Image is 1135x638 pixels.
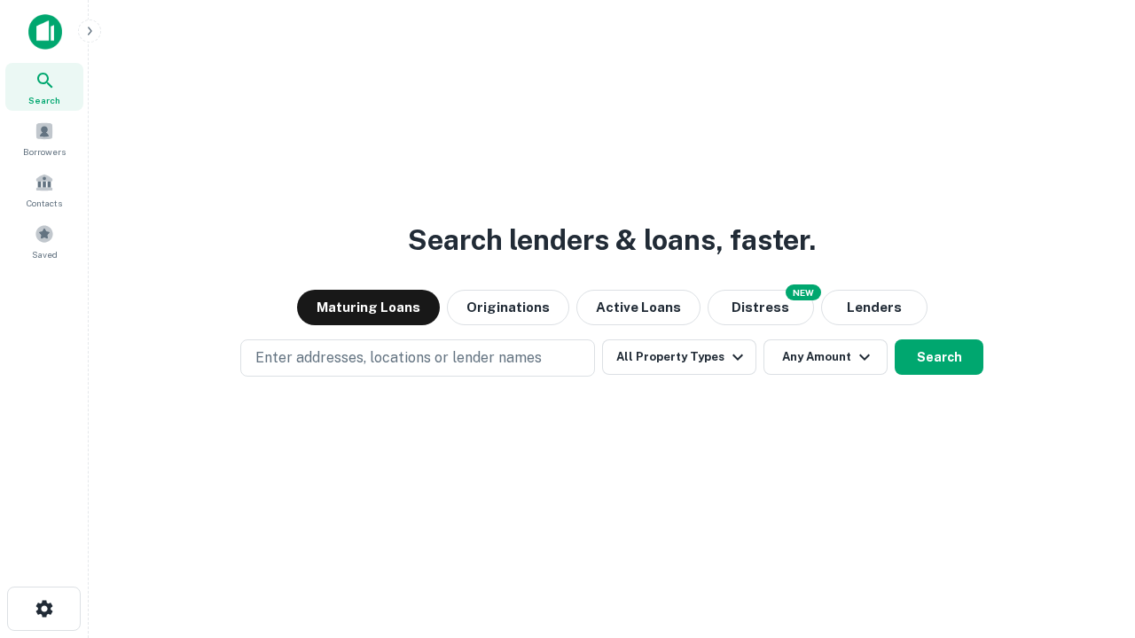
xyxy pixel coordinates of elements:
[32,247,58,261] span: Saved
[576,290,701,325] button: Active Loans
[5,114,83,162] a: Borrowers
[28,14,62,50] img: capitalize-icon.png
[408,219,816,261] h3: Search lenders & loans, faster.
[708,290,814,325] button: Search distressed loans with lien and other non-mortgage details.
[821,290,928,325] button: Lenders
[27,196,62,210] span: Contacts
[23,144,66,159] span: Borrowers
[255,347,542,369] p: Enter addresses, locations or lender names
[447,290,569,325] button: Originations
[297,290,440,325] button: Maturing Loans
[5,63,83,111] a: Search
[5,166,83,214] a: Contacts
[895,339,983,375] button: Search
[240,339,595,377] button: Enter addresses, locations or lender names
[763,339,888,375] button: Any Amount
[602,339,756,375] button: All Property Types
[786,284,821,300] div: NEW
[5,217,83,265] a: Saved
[28,93,60,107] span: Search
[1046,496,1135,581] iframe: Chat Widget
